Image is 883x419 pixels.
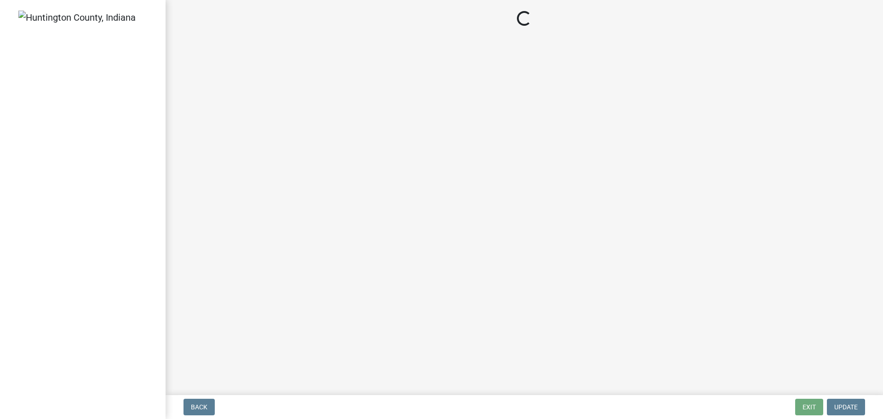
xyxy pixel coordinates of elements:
[191,403,207,411] span: Back
[795,399,823,415] button: Exit
[834,403,858,411] span: Update
[827,399,865,415] button: Update
[183,399,215,415] button: Back
[18,11,136,24] img: Huntington County, Indiana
